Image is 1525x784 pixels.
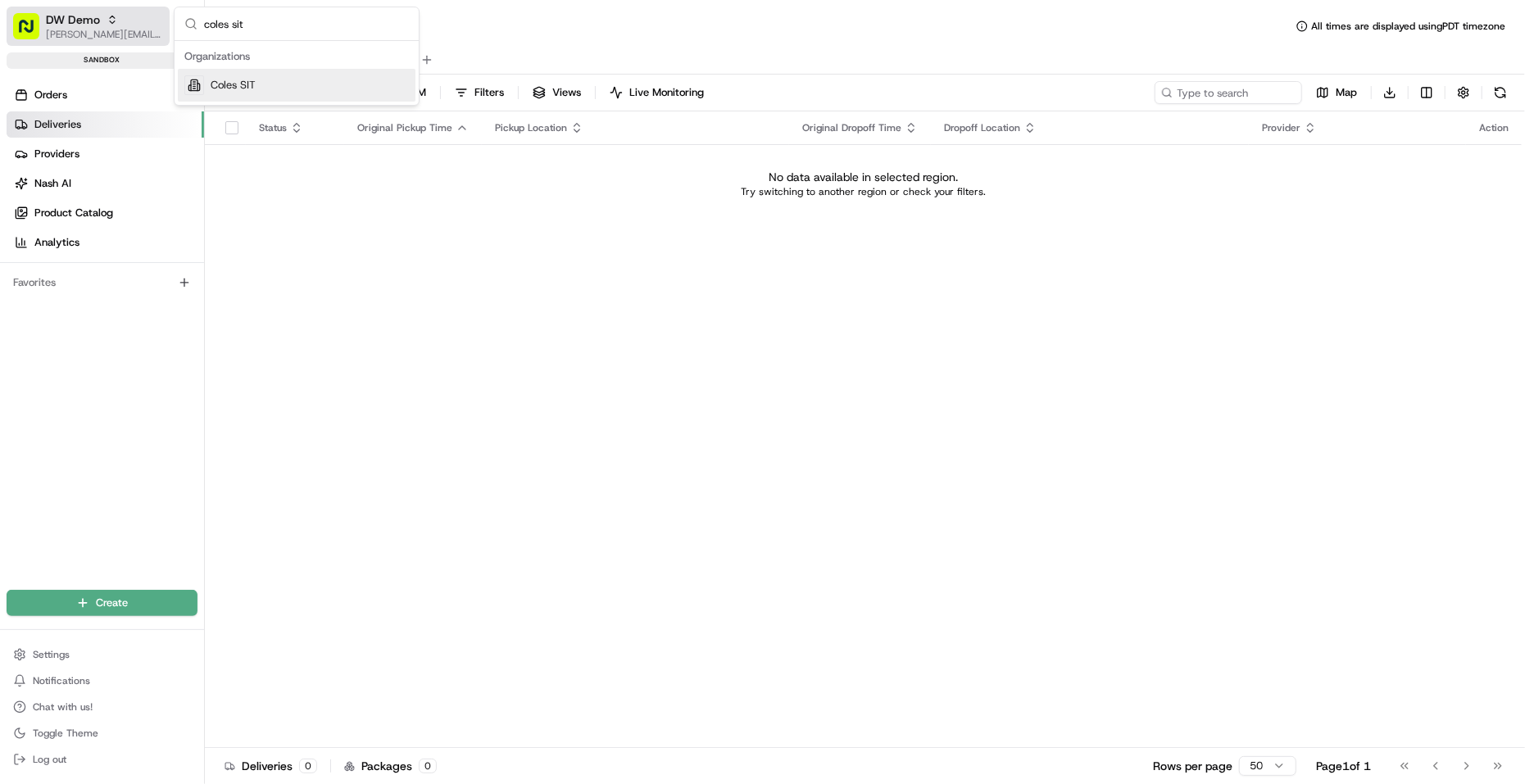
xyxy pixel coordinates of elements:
[211,78,256,93] span: Coles SIT
[1479,121,1509,134] div: Action
[16,323,30,336] div: 📗
[34,147,79,161] span: Providers
[34,235,79,250] span: Analytics
[175,41,419,105] div: Suggestions
[33,700,93,714] span: Chat with us!
[7,643,197,666] button: Settings
[16,212,105,225] div: Past conversations
[1336,85,1357,100] span: Map
[447,81,511,104] button: Filters
[254,209,298,229] button: See all
[33,321,125,338] span: Knowledge Base
[7,696,197,718] button: Chat with us!
[16,156,46,185] img: 1736555255976-a54dd68f-1ca7-489b-9aae-adbdc363a1c4
[1309,81,1364,104] button: Map
[474,85,504,100] span: Filters
[944,121,1020,134] span: Dropoff Location
[552,85,581,100] span: Views
[34,117,81,132] span: Deliveries
[145,253,179,266] span: [DATE]
[33,727,98,740] span: Toggle Theme
[33,254,46,267] img: 1736555255976-a54dd68f-1ca7-489b-9aae-adbdc363a1c4
[1316,758,1371,774] div: Page 1 of 1
[259,121,287,134] span: Status
[419,759,437,773] div: 0
[7,52,197,69] div: sandbox
[1262,121,1300,134] span: Provider
[46,11,100,28] button: DW Demo
[51,253,133,266] span: [PERSON_NAME]
[7,590,197,616] button: Create
[34,176,71,191] span: Nash AI
[132,315,270,344] a: 💻API Documentation
[34,156,64,185] img: 2790269178180_0ac78f153ef27d6c0503_72.jpg
[1489,81,1512,104] button: Refresh
[495,121,567,134] span: Pickup Location
[7,270,197,296] div: Favorites
[16,65,298,91] p: Welcome 👋
[34,206,113,220] span: Product Catalog
[7,82,204,108] a: Orders
[7,722,197,745] button: Toggle Theme
[802,121,901,134] span: Original Dropoff Time
[136,253,142,266] span: •
[299,759,317,773] div: 0
[741,185,986,198] p: Try switching to another region or check your filters.
[7,748,197,771] button: Log out
[204,7,409,40] input: Search...
[34,88,67,102] span: Orders
[178,44,415,69] div: Organizations
[155,321,263,338] span: API Documentation
[43,105,270,122] input: Clear
[33,753,66,766] span: Log out
[344,758,437,774] div: Packages
[7,141,204,167] a: Providers
[1311,20,1505,33] span: All times are displayed using PDT timezone
[1153,758,1232,774] p: Rows per page
[163,361,198,374] span: Pylon
[602,81,711,104] button: Live Monitoring
[7,7,170,46] button: DW Demo[PERSON_NAME][EMAIL_ADDRESS][DOMAIN_NAME]
[7,170,204,197] a: Nash AI
[769,169,958,185] p: No data available in selected region.
[138,323,152,336] div: 💻
[46,28,163,41] button: [PERSON_NAME][EMAIL_ADDRESS][DOMAIN_NAME]
[74,156,269,172] div: Start new chat
[525,81,588,104] button: Views
[96,596,128,610] span: Create
[16,238,43,264] img: Ben Goodger
[7,669,197,692] button: Notifications
[74,172,225,185] div: We're available if you need us!
[116,360,198,374] a: Powered byPylon
[7,229,204,256] a: Analytics
[16,16,49,48] img: Nash
[7,200,204,226] a: Product Catalog
[33,648,70,661] span: Settings
[33,674,90,687] span: Notifications
[225,758,317,774] div: Deliveries
[357,121,452,134] span: Original Pickup Time
[10,315,132,344] a: 📗Knowledge Base
[279,161,298,180] button: Start new chat
[7,111,204,138] a: Deliveries
[629,85,704,100] span: Live Monitoring
[1155,81,1302,104] input: Type to search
